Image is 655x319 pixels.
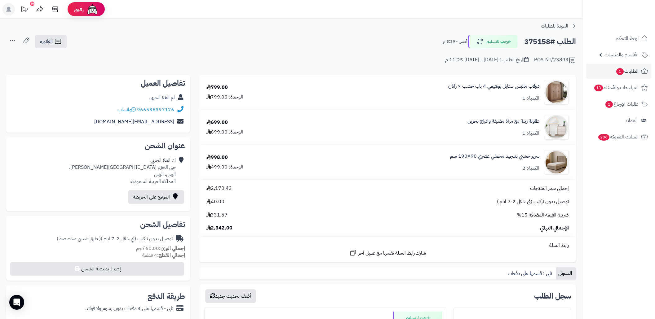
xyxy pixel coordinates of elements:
a: الموقع على الخريطة [128,190,184,204]
div: توصيل بدون تركيب (في خلال 2-7 ايام ) [57,235,173,243]
span: الأقسام والمنتجات [604,50,639,59]
a: العودة للطلبات [541,22,576,30]
span: 13 [594,85,603,91]
span: شارك رابط السلة نفسها مع عميل آخر [358,250,426,257]
a: السجل [556,267,576,280]
a: المراجعات والأسئلة13 [586,80,651,95]
span: 2,542.00 [206,225,232,232]
span: توصيل بدون تركيب (في خلال 2-7 ايام ) [497,198,569,205]
div: 699.00 [206,119,228,126]
strong: إجمالي الوزن: [159,245,185,252]
a: تابي : قسمها على دفعات [505,267,556,280]
h2: تفاصيل الشحن [11,221,185,228]
a: طلبات الإرجاع1 [586,97,651,111]
div: تابي - قسّمها على 4 دفعات بدون رسوم ولا فوائد [86,305,173,312]
span: العملاء [626,116,638,125]
a: تحديثات المنصة [16,3,32,17]
button: خرجت للتسليم [468,35,518,48]
span: إجمالي سعر المنتجات [530,185,569,192]
a: الطلبات1 [586,64,651,79]
span: 331.57 [206,212,228,219]
div: ام الغلا الحربي حي الحزم [GEOGRAPHIC_DATA][PERSON_NAME]، الرس، الرس المملكة العربية السعودية [69,157,176,185]
small: أمس - 8:39 م [443,38,467,45]
small: 4 قطعة [142,251,185,259]
span: 40.00 [206,198,224,205]
a: شارك رابط السلة نفسها مع عميل آخر [349,249,426,257]
span: 2,170.43 [206,185,232,192]
a: سرير خشبي بتنجيد مخملي عصري 90×190 سم [450,153,539,160]
span: 1 [616,68,624,75]
div: 799.00 [206,84,228,91]
div: رابط السلة [202,242,573,249]
a: العملاء [586,113,651,128]
div: الوحدة: 799.00 [206,94,243,101]
h2: تفاصيل العميل [11,80,185,87]
div: تاريخ الطلب : [DATE] - [DATE] 11:25 م [445,56,529,63]
span: 286 [598,134,609,141]
div: 998.00 [206,154,228,161]
span: الطلبات [616,67,639,76]
a: ام الغلا الحربي [149,94,175,101]
button: أضف تحديث جديد [205,289,256,303]
button: إصدار بوليصة الشحن [10,262,184,276]
h2: عنوان الشحن [11,142,185,150]
div: الكمية: 1 [522,95,539,102]
img: 1756282483-1-90x90.jpg [544,150,569,175]
a: دولاب ملابس ستايل بوهيمي 4 باب خشب × راتان [448,83,539,90]
div: الوحدة: 699.00 [206,129,243,136]
h3: سجل الطلب [534,292,571,300]
span: السلات المتروكة [598,133,639,141]
span: رفيق [74,6,84,13]
span: الفاتورة [40,38,53,45]
a: الفاتورة [35,35,67,48]
span: لوحة التحكم [616,34,639,43]
div: 10 [30,2,34,6]
span: ( طرق شحن مخصصة ) [57,235,101,243]
small: 60.00 كجم [136,245,185,252]
strong: إجمالي القطع: [157,251,185,259]
a: طاولة زينة مع مرآة مضيئة وادراج تخزين [467,118,539,125]
a: [EMAIL_ADDRESS][DOMAIN_NAME] [94,118,174,125]
span: المراجعات والأسئلة [594,83,639,92]
h2: طريقة الدفع [148,293,185,300]
div: Open Intercom Messenger [9,295,24,310]
a: لوحة التحكم [586,31,651,46]
span: الإجمالي النهائي [540,225,569,232]
div: الكمية: 2 [522,165,539,172]
a: السلات المتروكة286 [586,129,651,144]
span: طلبات الإرجاع [605,100,639,108]
img: 1749977265-1-90x90.jpg [544,80,569,105]
a: 966538397176 [137,106,174,113]
h2: الطلب #375158 [524,35,576,48]
div: POS-NT/23893 [534,56,576,64]
a: واتساب [117,106,136,113]
span: العودة للطلبات [541,22,568,30]
span: 1 [605,101,613,108]
span: ضريبة القيمة المضافة 15% [517,212,569,219]
img: 1752150373-1-90x90.jpg [544,115,569,140]
img: ai-face.png [86,3,99,15]
div: الوحدة: 499.00 [206,164,243,171]
div: الكمية: 1 [522,130,539,137]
